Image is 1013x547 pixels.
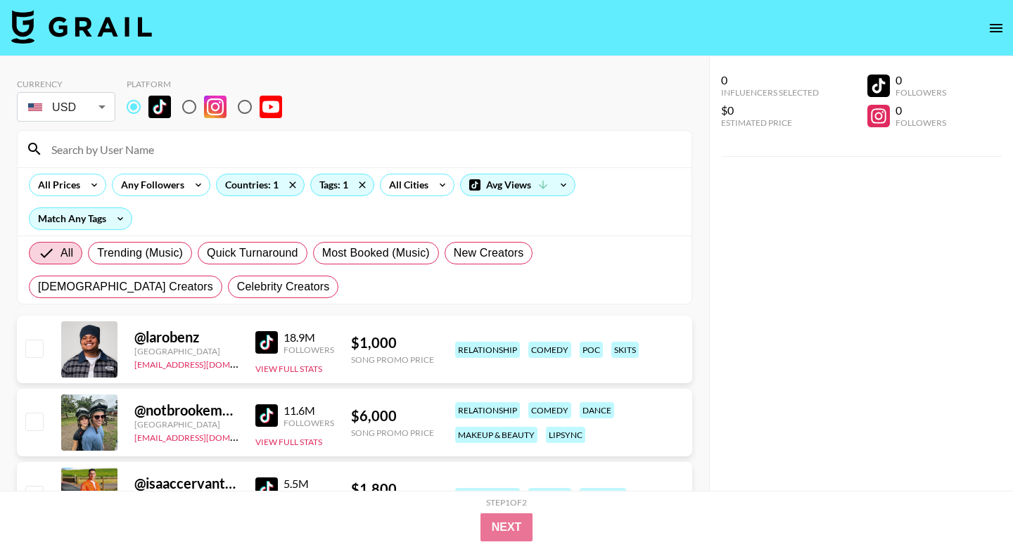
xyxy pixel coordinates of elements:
[113,174,187,195] div: Any Followers
[20,95,113,120] div: USD
[455,427,537,443] div: makeup & beauty
[134,430,276,443] a: [EMAIL_ADDRESS][DOMAIN_NAME]
[528,402,571,418] div: comedy
[351,427,434,438] div: Song Promo Price
[30,174,83,195] div: All Prices
[38,278,213,295] span: [DEMOGRAPHIC_DATA] Creators
[255,477,278,500] img: TikTok
[283,345,334,355] div: Followers
[204,96,227,118] img: Instagram
[134,356,276,370] a: [EMAIL_ADDRESS][DOMAIN_NAME]
[255,404,278,427] img: TikTok
[721,73,819,87] div: 0
[11,10,152,44] img: Grail Talent
[134,328,238,346] div: @ larobenz
[283,418,334,428] div: Followers
[30,208,132,229] div: Match Any Tags
[17,79,115,89] div: Currency
[528,488,571,504] div: comedy
[127,79,293,89] div: Platform
[283,404,334,418] div: 11.6M
[351,354,434,365] div: Song Promo Price
[43,138,683,160] input: Search by User Name
[528,342,571,358] div: comedy
[580,402,614,418] div: dance
[134,475,238,492] div: @ isaaccervantes9
[546,427,585,443] div: lipsync
[486,497,527,508] div: Step 1 of 2
[134,346,238,356] div: [GEOGRAPHIC_DATA]
[283,477,334,491] div: 5.5M
[580,488,626,504] div: lifestyle
[580,342,603,358] div: poc
[255,331,278,354] img: TikTok
[260,96,282,118] img: YouTube
[255,363,322,374] button: View Full Stats
[322,245,430,262] span: Most Booked (Music)
[60,245,73,262] span: All
[721,117,819,128] div: Estimated Price
[351,480,434,498] div: $ 1,800
[721,103,819,117] div: $0
[454,245,524,262] span: New Creators
[455,488,520,504] div: relationship
[311,174,374,195] div: Tags: 1
[611,342,639,358] div: skits
[217,174,304,195] div: Countries: 1
[134,401,238,419] div: @ notbrookemonk
[134,419,238,430] div: [GEOGRAPHIC_DATA]
[721,87,819,98] div: Influencers Selected
[237,278,330,295] span: Celebrity Creators
[351,407,434,425] div: $ 6,000
[148,96,171,118] img: TikTok
[896,73,946,87] div: 0
[351,334,434,352] div: $ 1,000
[480,513,533,541] button: Next
[461,174,575,195] div: Avg Views
[896,117,946,128] div: Followers
[455,402,520,418] div: relationship
[896,87,946,98] div: Followers
[283,330,334,345] div: 18.9M
[255,437,322,447] button: View Full Stats
[97,245,183,262] span: Trending (Music)
[381,174,431,195] div: All Cities
[896,103,946,117] div: 0
[207,245,298,262] span: Quick Turnaround
[455,342,520,358] div: relationship
[982,14,1010,42] button: open drawer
